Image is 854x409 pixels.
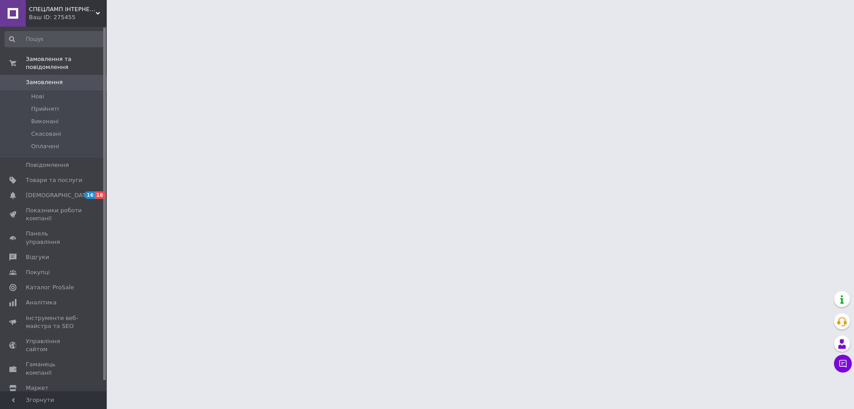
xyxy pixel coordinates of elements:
[4,31,105,47] input: Пошук
[26,314,82,330] span: Інструменти веб-майстра та SEO
[26,161,69,169] span: Повідомлення
[31,142,59,150] span: Оплачені
[29,5,96,13] span: СПЕЦЛАМП ІНТЕРНЕТ МАГАЗИН
[29,13,107,21] div: Ваш ID: 275455
[26,78,63,86] span: Замовлення
[31,130,61,138] span: Скасовані
[26,230,82,246] span: Панель управління
[26,360,82,377] span: Гаманець компанії
[85,191,95,199] span: 16
[26,283,74,292] span: Каталог ProSale
[31,117,59,126] span: Виконані
[95,191,105,199] span: 18
[26,268,50,276] span: Покупці
[26,337,82,353] span: Управління сайтом
[26,191,92,199] span: [DEMOGRAPHIC_DATA]
[26,299,56,307] span: Аналітика
[834,355,852,373] button: Чат з покупцем
[31,105,59,113] span: Прийняті
[31,93,44,101] span: Нові
[26,253,49,261] span: Відгуки
[26,384,48,392] span: Маркет
[26,55,107,71] span: Замовлення та повідомлення
[26,176,82,184] span: Товари та послуги
[26,207,82,223] span: Показники роботи компанії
